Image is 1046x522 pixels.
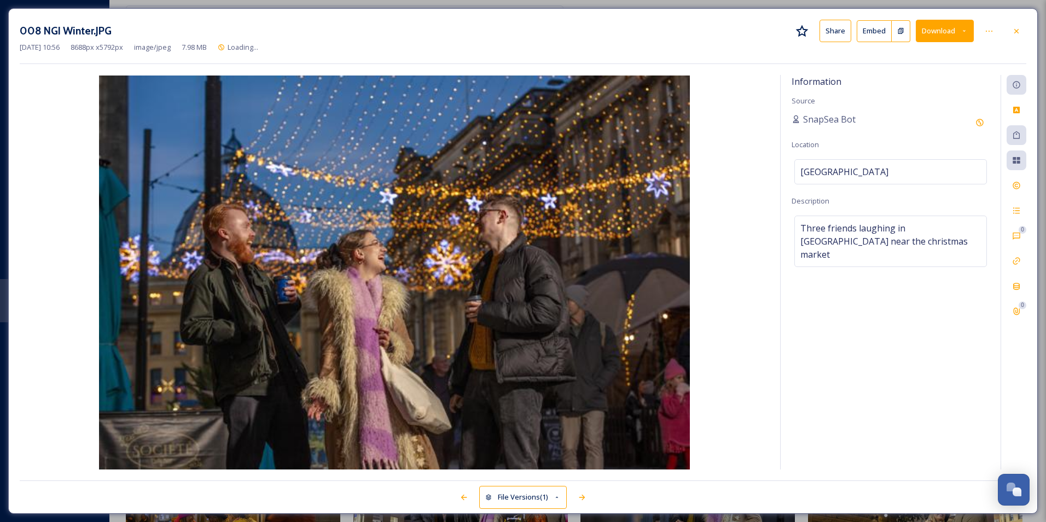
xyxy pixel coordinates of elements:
[792,140,819,149] span: Location
[916,20,974,42] button: Download
[792,196,829,206] span: Description
[998,474,1030,506] button: Open Chat
[182,42,207,53] span: 7.98 MB
[20,42,60,53] span: [DATE] 10:56
[1019,226,1026,234] div: 0
[857,20,892,42] button: Embed
[20,76,769,469] img: 02476fff-d8bb-4833-99fe-cc45ced08c78.jpg
[228,42,258,52] span: Loading...
[792,96,815,106] span: Source
[800,222,981,261] span: Three friends laughing in [GEOGRAPHIC_DATA] near the christmas market
[820,20,851,42] button: Share
[803,113,856,126] span: SnapSea Bot
[71,42,123,53] span: 8688 px x 5792 px
[20,23,112,39] h3: 008 NGI Winter.JPG
[792,76,841,88] span: Information
[800,165,888,178] span: [GEOGRAPHIC_DATA]
[1019,301,1026,309] div: 0
[134,42,171,53] span: image/jpeg
[479,486,567,508] button: File Versions(1)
